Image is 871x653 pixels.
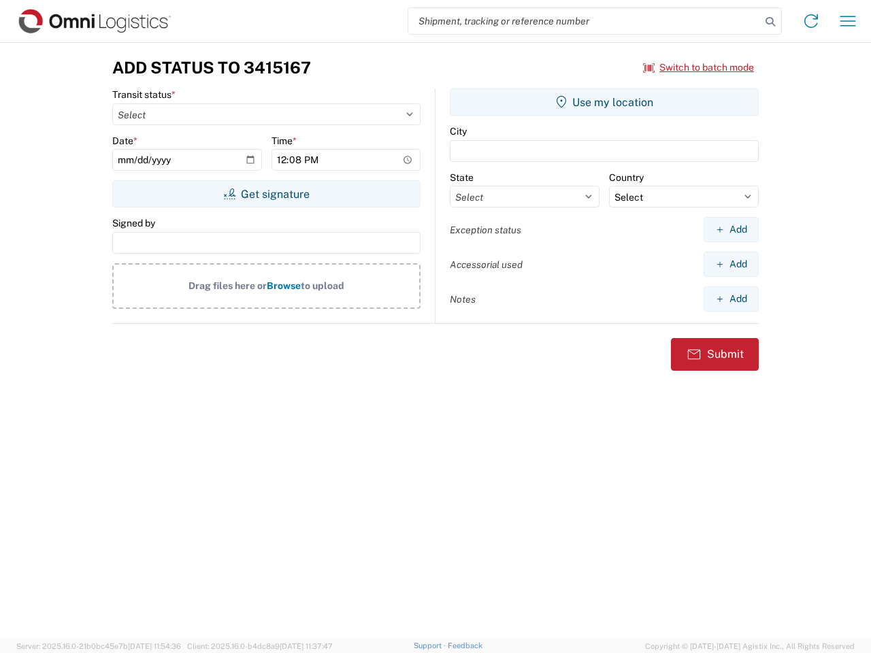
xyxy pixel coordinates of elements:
[671,338,759,371] button: Submit
[450,88,759,116] button: Use my location
[112,88,176,101] label: Transit status
[187,642,333,650] span: Client: 2025.16.0-b4dc8a9
[112,58,311,78] h3: Add Status to 3415167
[280,642,333,650] span: [DATE] 11:37:47
[272,135,297,147] label: Time
[112,180,421,207] button: Get signature
[704,286,759,312] button: Add
[704,217,759,242] button: Add
[704,252,759,277] button: Add
[450,171,474,184] label: State
[450,258,523,271] label: Accessorial used
[450,224,521,236] label: Exception status
[112,135,137,147] label: Date
[450,293,476,305] label: Notes
[450,125,467,137] label: City
[414,641,448,650] a: Support
[643,56,754,79] button: Switch to batch mode
[112,217,155,229] label: Signed by
[609,171,644,184] label: Country
[301,280,344,291] span: to upload
[408,8,761,34] input: Shipment, tracking or reference number
[267,280,301,291] span: Browse
[448,641,482,650] a: Feedback
[128,642,181,650] span: [DATE] 11:54:36
[16,642,181,650] span: Server: 2025.16.0-21b0bc45e7b
[188,280,267,291] span: Drag files here or
[645,640,855,652] span: Copyright © [DATE]-[DATE] Agistix Inc., All Rights Reserved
